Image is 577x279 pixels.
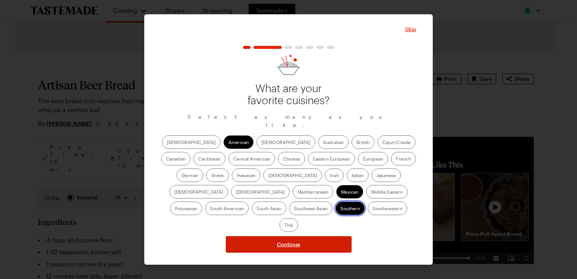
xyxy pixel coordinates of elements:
label: Eastern European [308,152,355,165]
label: [DEMOGRAPHIC_DATA] [169,185,228,199]
label: [DEMOGRAPHIC_DATA] [231,185,290,199]
label: Cajun/Creole [378,135,415,149]
label: Greek [206,168,229,182]
label: Mexican [336,185,363,199]
label: British [352,135,375,149]
label: Caribbean [193,152,225,165]
span: Continue [277,241,300,248]
label: Japanese [372,168,401,182]
label: Italian [347,168,369,182]
label: South Asian [252,202,286,215]
label: Southern [335,202,365,215]
label: Southeast Asian [289,202,332,215]
label: Australian [318,135,349,149]
label: French [391,152,416,165]
label: [DEMOGRAPHIC_DATA] [162,135,221,149]
p: What are your favorite cuisines? [243,83,334,107]
label: Central American [228,152,275,165]
label: [DEMOGRAPHIC_DATA] [263,168,322,182]
label: Southwestern [368,202,407,215]
label: Mediterranean [293,185,333,199]
label: Chinese [278,152,305,165]
label: American [224,135,254,149]
label: Polynesian [170,202,202,215]
span: Skip [405,26,416,33]
button: Close [405,26,416,33]
label: European [358,152,388,165]
button: NextStepButton [226,236,352,253]
label: Irish [325,168,344,182]
label: Middle Eastern [366,185,408,199]
p: Select as many as you like. [161,113,416,129]
label: Hawaiian [232,168,260,182]
label: Thai [279,218,298,232]
label: Canadian [161,152,190,165]
label: [DEMOGRAPHIC_DATA] [257,135,315,149]
label: German [177,168,203,182]
label: South American [205,202,249,215]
